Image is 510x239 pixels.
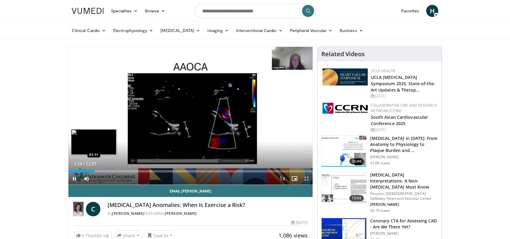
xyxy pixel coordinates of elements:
[195,4,315,18] input: Search topics, interventions
[276,173,288,185] button: Playback Rate
[371,93,437,99] div: [DATE]
[323,103,368,114] img: a04ee3ba-8487-4636-b0fb-5e8d268f3737.png.150x105_q85_autocrop_double_scale_upscale_version-0.2.png
[286,24,336,37] a: Peripheral Vascular
[349,195,364,201] span: 15:06
[371,127,437,133] div: [DATE]
[370,202,438,207] p: [PERSON_NAME]
[398,5,423,17] a: Favorites
[82,233,84,238] span: 5
[371,68,395,73] a: UCLA Health
[108,202,307,208] h4: [MEDICAL_DATA] Anomalies: When Is Exercise a Risk?
[80,173,93,185] button: Mute
[68,47,313,185] video-js: Video Player
[68,173,80,185] button: Pause
[323,68,368,86] img: 0682476d-9aca-4ba2-9755-3b180e8401f5.png.150x105_q85_autocrop_double_scale_upscale_version-0.2.png
[371,114,428,126] a: South Asian Cardiovascular Conference 2025
[157,24,204,37] a: [MEDICAL_DATA]
[288,173,301,185] button: Enable picture-in-picture mode
[301,173,313,185] button: Fullscreen
[68,185,313,197] a: Email [PERSON_NAME]
[370,161,390,166] p: 41.0K views
[107,5,141,17] a: Specialties
[322,136,366,167] img: 823da73b-7a00-425d-bb7f-45c8b03b10c3.150x105_q85_crop-smart_upscale.jpg
[141,5,169,17] a: Browse
[370,218,438,230] h3: Coronary CTA for Assessing CAD - Are We There Yet?
[321,50,365,58] h4: Related Videos
[232,24,286,37] a: Interventional Cardio
[279,232,308,239] span: 1,086 views
[426,5,438,17] a: H
[370,208,390,213] p: 30.1K views
[370,155,438,160] p: [PERSON_NAME]
[321,172,438,213] a: 15:06 [MEDICAL_DATA] Interpretations: A Non-[MEDICAL_DATA] Must Know Houston [DEMOGRAPHIC_DATA] D...
[72,8,104,14] img: VuMedi Logo
[371,74,436,93] a: UCLA [MEDICAL_DATA] Symposium 2025: State-of-the-Art Updates & Therap…
[370,172,438,190] h3: [MEDICAL_DATA] Interpretations: A Non-[MEDICAL_DATA] Must Know
[165,211,197,216] a: [PERSON_NAME]
[71,129,116,155] img: image.jpeg
[112,211,144,216] a: [PERSON_NAME]
[321,135,438,167] a: 20:48 [MEDICAL_DATA] in [DATE]: From Anatomy to Physiology to Plaque Burden and … [PERSON_NAME] 4...
[68,24,109,37] a: Clinical Cardio
[322,172,366,204] img: 59f69555-d13b-4130-aa79-5b0c1d5eebbb.150x105_q85_crop-smart_upscale.jpg
[109,24,157,37] a: Electrophysiology
[86,202,100,216] a: C
[68,170,313,173] div: Progress Bar
[349,158,364,164] span: 20:48
[74,161,82,166] span: 1:14
[370,135,438,153] h3: [MEDICAL_DATA] in [DATE]: From Anatomy to Physiology to Plaque Burden and …
[83,161,85,166] span: /
[204,24,232,37] a: Imaging
[291,220,307,225] div: [DATE]
[370,191,438,201] p: Houston [DEMOGRAPHIC_DATA] DeBakey Heart and Vascular Center
[370,231,438,236] p: [PERSON_NAME]
[371,103,437,113] a: Collaborative CME and Research Network (CCRN)
[108,211,307,216] div: By FEATURING
[86,161,96,166] span: 11:27
[336,24,367,37] a: Business
[73,202,83,216] img: Dr. Corey Stiver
